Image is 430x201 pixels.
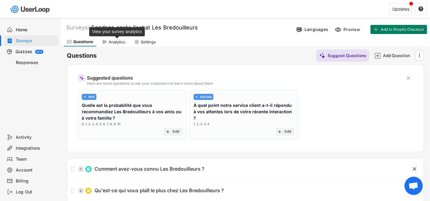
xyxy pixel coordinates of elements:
div: Surveys [66,24,90,31]
button: add [277,129,282,134]
div: À quel point notre service client a-t-il répondu à vos attentes lors de votre récente interaction ? [194,102,294,121]
div: Comment avez-vous connu Les Bredouilleurs ? [95,166,204,172]
text:  [418,6,423,12]
div: Integrations [16,145,56,151]
div: Add [284,129,291,134]
div: Team [16,156,56,162]
div: Updates [392,7,409,11]
div: Activity [16,135,56,140]
text:  [407,75,410,81]
img: AdjustIcon.svg [195,95,198,98]
button:  [416,51,422,60]
div: Suggest Questions [328,53,366,58]
div: Quizzes [15,49,32,55]
h6: Questions [67,52,97,60]
div: Questions [73,39,93,44]
button:  [411,166,418,172]
div: RATING [200,95,212,98]
div: NPS [88,95,95,98]
button:  [405,75,411,81]
div: Languages [304,27,328,32]
img: CircleTickMinorWhite.svg [87,189,90,192]
div: Account [16,167,56,173]
div: Add [172,129,180,134]
div: BETA [36,51,42,53]
div: Analytics [108,39,125,45]
div: Suggested questions [87,76,401,80]
button: add [165,129,170,134]
div: 1 [78,168,84,171]
div: Log Out [16,189,56,195]
div: Qu'est-ce qui vous plaît le plus chez Les Bredouilleurs ? [95,187,224,194]
div: 1, 2, 3, 4, 5 [194,122,209,126]
div: 2 [78,189,84,192]
div: Surveys [16,38,56,44]
div: Settings [141,39,156,45]
div: 0, 1, 2, 3, 4, 5, 6, 7, 8, 9, 10 [82,122,120,126]
img: ListMajor.svg [87,167,90,171]
button:  [418,6,424,12]
div: Responses [16,60,56,66]
div: Quelle est la probabilité que vous recommandiez Les Bredouilleurs à vos amis ou à votre famille ? [82,102,183,121]
img: Language%20Icon.svg [296,26,302,33]
img: userloop-logo-01.svg [9,3,52,15]
button: Add to Shopify Checkout [370,25,427,34]
div: Here are some questions to ask your customers to learn more about them [87,82,401,85]
div: Home [16,27,56,33]
img: MagicMajor%20%28Purple%29.svg [79,76,84,80]
div: Billing [16,178,56,184]
img: AdjustIcon.svg [83,95,86,98]
div: Ouvrir le chat [404,177,423,195]
text:  [419,52,420,59]
img: MagicMajor%20%28Purple%29.svg [319,53,325,59]
img: AddMajor.svg [374,53,381,59]
span: Add to Shopify Checkout [381,28,424,31]
div: Add Question [383,53,413,58]
font: Sondage après l'achat Les Bredouilleurs [91,24,198,31]
text:  [413,166,416,172]
div: Preview [343,27,362,32]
